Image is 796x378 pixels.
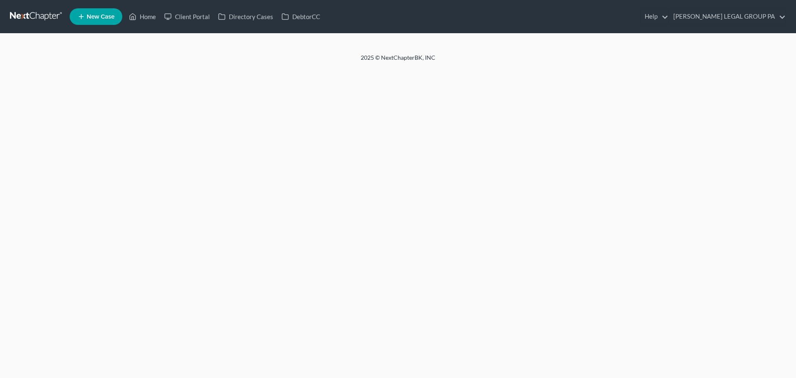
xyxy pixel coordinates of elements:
a: Home [125,9,160,24]
div: 2025 © NextChapterBK, INC [162,54,634,68]
a: Client Portal [160,9,214,24]
a: Directory Cases [214,9,277,24]
a: [PERSON_NAME] LEGAL GROUP PA [669,9,786,24]
new-legal-case-button: New Case [70,8,122,25]
a: DebtorCC [277,9,324,24]
a: Help [641,9,668,24]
